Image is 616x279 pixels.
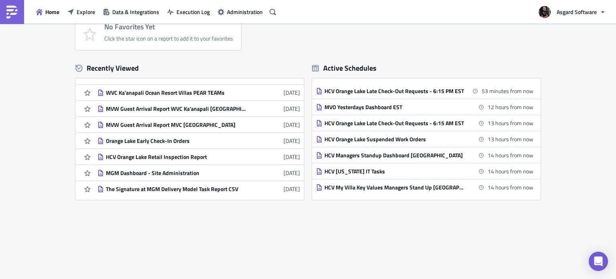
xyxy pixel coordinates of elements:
div: HCV Orange Lake Suspended Work Orders [324,136,465,143]
div: The Signature at MGM Delivery Model Task Report CSV [106,185,246,193]
time: 2025-04-23T14:26:33Z [284,153,300,161]
button: Asgard Software [534,3,610,21]
div: HCV Managers Standup Dashboard [GEOGRAPHIC_DATA] [324,152,465,159]
a: MGM Dashboard - Site Administration[DATE] [97,165,300,181]
div: Orange Lake Early Check-In Orders [106,137,246,145]
button: Administration [214,6,267,18]
span: Home [45,8,59,16]
time: 2025-09-27 03:15 [488,119,533,127]
time: 2025-09-27 04:00 [488,151,533,159]
a: MVO Yesterdays Dashboard EST12 hours from now [316,99,533,115]
span: Administration [227,8,263,16]
button: Execution Log [163,6,214,18]
span: Data & Integrations [112,8,159,16]
div: HCV My Villa Key Values Managers Stand Up [GEOGRAPHIC_DATA] and [GEOGRAPHIC_DATA] [324,184,465,191]
img: Avatar [538,5,551,19]
button: Data & Integrations [99,6,163,18]
div: WVC Ka'anapali Ocean Resort Villas PEAR TEAMs [106,89,246,96]
div: MVW Guest Arrival Report WVC Ka'anapali [GEOGRAPHIC_DATA] Villas [106,105,246,112]
a: HCV [US_STATE] IT Tasks14 hours from now [316,163,533,179]
a: Orange Lake Early Check-In Orders[DATE] [97,133,300,149]
time: 2025-09-27 02:15 [488,103,533,111]
time: 2025-03-27T19:50:06Z [284,169,300,177]
div: HCV Orange Lake Late Check-Out Requests - 6:15 AM EST [324,120,465,127]
a: HCV Orange Lake Late Check-Out Requests - 6:15 AM EST13 hours from now [316,115,533,131]
time: 2025-09-27 03:45 [488,135,533,143]
div: HCV Orange Lake Late Check-Out Requests - 6:15 PM EST [324,88,465,95]
a: The Signature at MGM Delivery Model Task Report CSV[DATE] [97,181,300,197]
time: 2025-06-03T18:02:24Z [284,120,300,129]
a: MVW Guest Arrival Report MVC [GEOGRAPHIC_DATA][DATE] [97,117,300,132]
div: Click the star icon on a report to add it to your favorites [104,35,233,42]
a: HCV Orange Lake Suspended Work Orders13 hours from now [316,131,533,147]
button: Home [32,6,63,18]
a: HCV My Villa Key Values Managers Stand Up [GEOGRAPHIC_DATA] and [GEOGRAPHIC_DATA]14 hours from now [316,179,533,195]
div: HCV Orange Lake Retail Inspection Report [106,153,246,161]
div: MGM Dashboard - Site Administration [106,169,246,177]
a: HCV Orange Lake Late Check-Out Requests - 6:15 PM EST53 minutes from now [316,83,533,99]
a: HCV Orange Lake Retail Inspection Report[DATE] [97,149,300,165]
span: Asgard Software [557,8,597,16]
div: Active Schedules [312,63,377,73]
div: HCV [US_STATE] IT Tasks [324,168,465,175]
img: PushMetrics [6,6,18,18]
span: Explore [77,8,95,16]
div: Open Intercom Messenger [589,252,608,271]
time: 2025-09-27 04:30 [488,183,533,191]
time: 2025-03-27T19:49:50Z [284,185,300,193]
div: Recently Viewed [75,62,304,74]
time: 2025-04-23T14:47:37Z [284,136,300,145]
button: Explore [63,6,99,18]
span: Execution Log [176,8,210,16]
a: HCV Managers Standup Dashboard [GEOGRAPHIC_DATA]14 hours from now [316,147,533,163]
time: 2025-09-27 04:15 [488,167,533,175]
time: 2025-06-03T18:11:24Z [284,104,300,113]
time: 2025-09-26 15:15 [482,87,533,95]
a: MVW Guest Arrival Report WVC Ka'anapali [GEOGRAPHIC_DATA] Villas[DATE] [97,101,300,116]
a: WVC Ka'anapali Ocean Resort Villas PEAR TEAMs[DATE] [97,85,300,100]
div: MVO Yesterdays Dashboard EST [324,104,465,111]
h4: No Favorites Yet [104,23,233,31]
time: 2025-06-03T18:41:10Z [284,88,300,97]
div: MVW Guest Arrival Report MVC [GEOGRAPHIC_DATA] [106,121,246,128]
